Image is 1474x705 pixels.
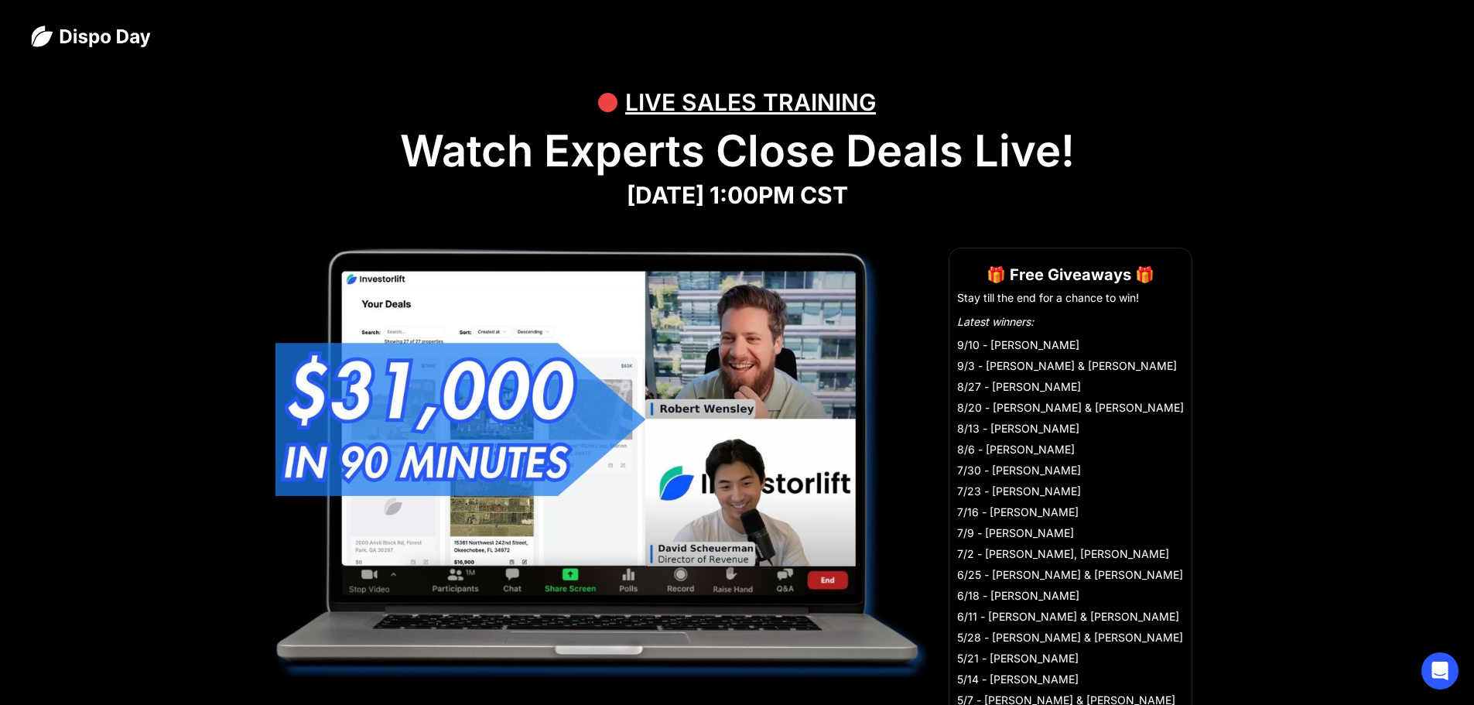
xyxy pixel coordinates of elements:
li: Stay till the end for a chance to win! [957,290,1184,306]
strong: [DATE] 1:00PM CST [627,181,848,209]
h1: Watch Experts Close Deals Live! [31,125,1443,177]
em: Latest winners: [957,315,1034,328]
div: LIVE SALES TRAINING [625,79,876,125]
div: Open Intercom Messenger [1421,652,1459,690]
strong: 🎁 Free Giveaways 🎁 [987,265,1154,284]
